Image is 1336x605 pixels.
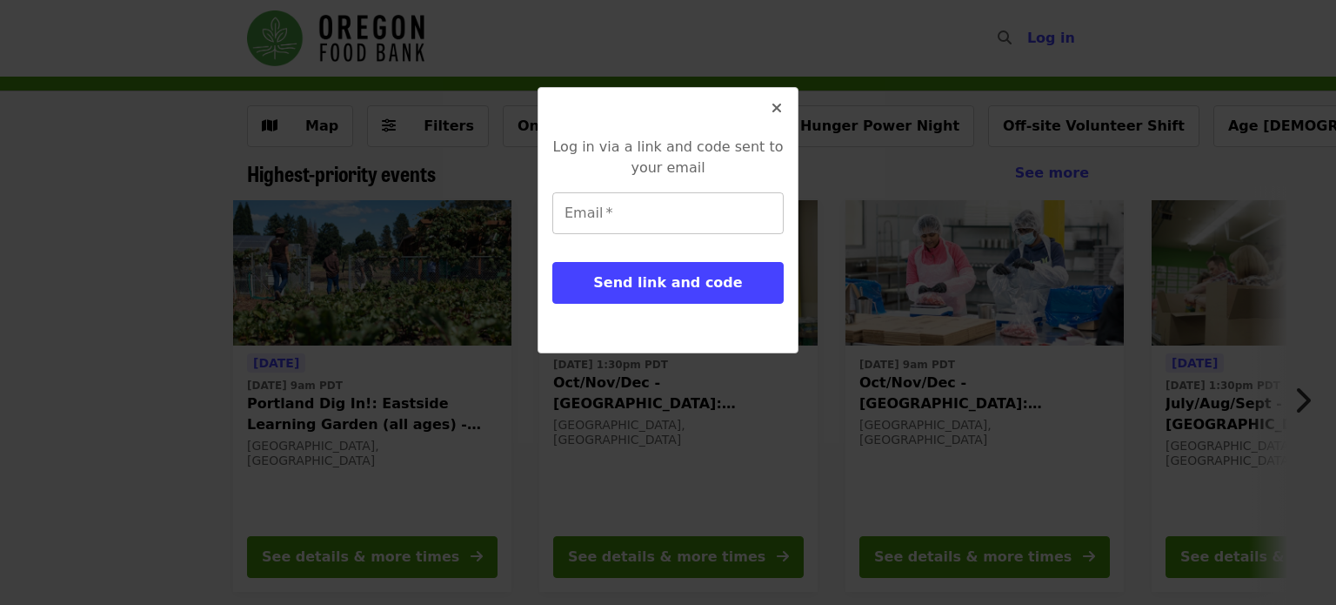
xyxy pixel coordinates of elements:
[756,88,798,130] button: Close
[552,262,784,304] button: Send link and code
[552,192,784,234] input: [object Object]
[593,274,742,291] span: Send link and code
[552,138,783,176] span: Log in via a link and code sent to your email
[772,100,782,117] i: times icon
